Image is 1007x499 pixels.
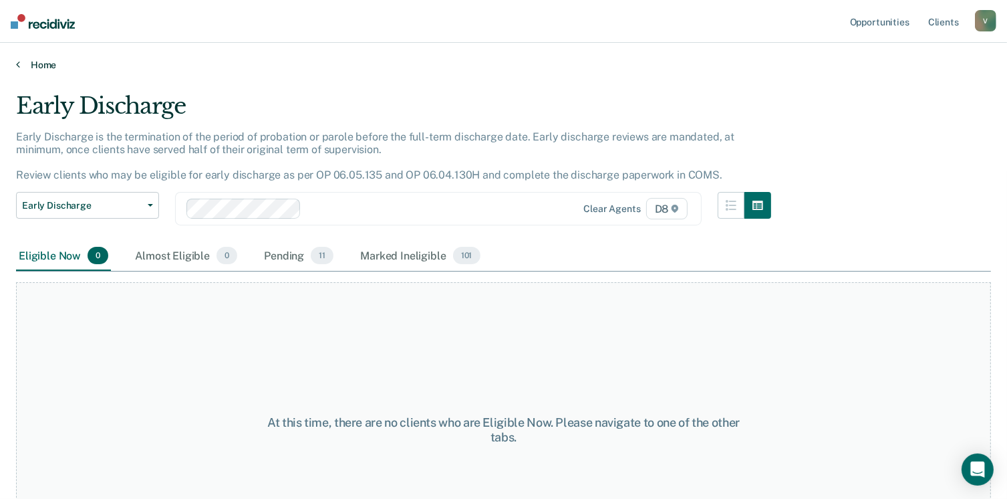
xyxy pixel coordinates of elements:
p: Early Discharge is the termination of the period of probation or parole before the full-term disc... [16,130,734,182]
a: Home [16,59,991,71]
span: D8 [646,198,688,219]
span: 11 [311,247,333,264]
div: Pending11 [261,241,336,271]
div: Open Intercom Messenger [962,454,994,486]
img: Recidiviz [11,14,75,29]
div: Early Discharge [16,92,771,130]
div: Almost Eligible0 [132,241,240,271]
button: V [975,10,996,31]
button: Early Discharge [16,192,159,219]
div: Clear agents [583,203,640,215]
div: Eligible Now0 [16,241,111,271]
div: At this time, there are no clients who are Eligible Now. Please navigate to one of the other tabs. [260,415,747,444]
span: 101 [453,247,480,264]
div: Marked Ineligible101 [357,241,482,271]
span: Early Discharge [22,200,142,211]
span: 0 [88,247,108,264]
span: 0 [217,247,237,264]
